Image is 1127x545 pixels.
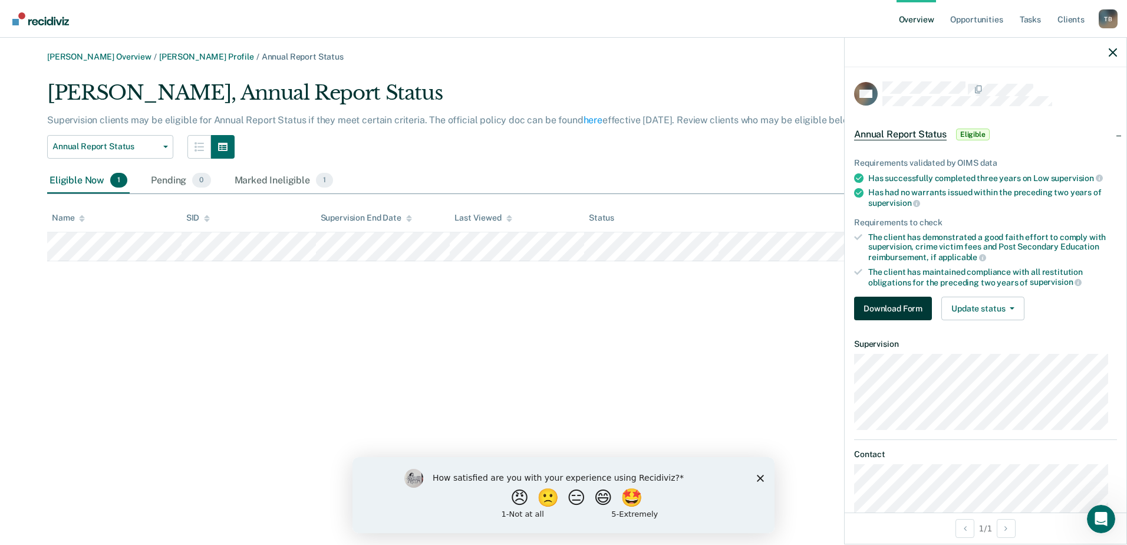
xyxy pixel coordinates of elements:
[941,297,1024,320] button: Update status
[1087,505,1115,533] iframe: Intercom live chat
[47,168,130,194] div: Eligible Now
[1030,277,1082,287] span: supervision
[454,213,512,223] div: Last Viewed
[868,188,1117,208] div: Has had no warrants issued within the preceding two years of
[110,173,127,188] span: 1
[151,52,159,61] span: /
[584,114,602,126] a: here
[52,213,85,223] div: Name
[868,267,1117,287] div: The client has maintained compliance with all restitution obligations for the preceding two years of
[47,52,151,61] a: [PERSON_NAME] Overview
[1051,173,1103,183] span: supervision
[854,339,1117,349] dt: Supervision
[854,158,1117,168] div: Requirements validated by OIMS data
[854,297,932,320] button: Download Form
[47,114,856,126] p: Supervision clients may be eligible for Annual Report Status if they meet certain criteria. The o...
[997,519,1016,538] button: Next Opportunity
[1099,9,1118,28] div: T B
[938,252,986,262] span: applicable
[955,519,974,538] button: Previous Opportunity
[589,213,614,223] div: Status
[232,168,336,194] div: Marked Ineligible
[854,449,1117,459] dt: Contact
[845,116,1126,153] div: Annual Report StatusEligible
[262,52,344,61] span: Annual Report Status
[321,213,412,223] div: Supervision End Date
[316,173,333,188] span: 1
[12,12,69,25] img: Recidiviz
[854,297,937,320] a: Navigate to form link
[868,173,1117,183] div: Has successfully completed three years on Low
[254,52,262,61] span: /
[1099,9,1118,28] button: Profile dropdown button
[52,142,159,152] span: Annual Report Status
[854,218,1117,228] div: Requirements to check
[352,457,775,533] iframe: Survey by Kim from Recidiviz
[854,129,947,140] span: Annual Report Status
[192,173,210,188] span: 0
[868,232,1117,262] div: The client has demonstrated a good faith effort to comply with supervision, crime victim fees and...
[845,513,1126,544] div: 1 / 1
[956,129,990,140] span: Eligible
[868,198,920,208] span: supervision
[149,168,213,194] div: Pending
[159,52,254,61] a: [PERSON_NAME] Profile
[47,81,892,114] div: [PERSON_NAME], Annual Report Status
[186,213,210,223] div: SID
